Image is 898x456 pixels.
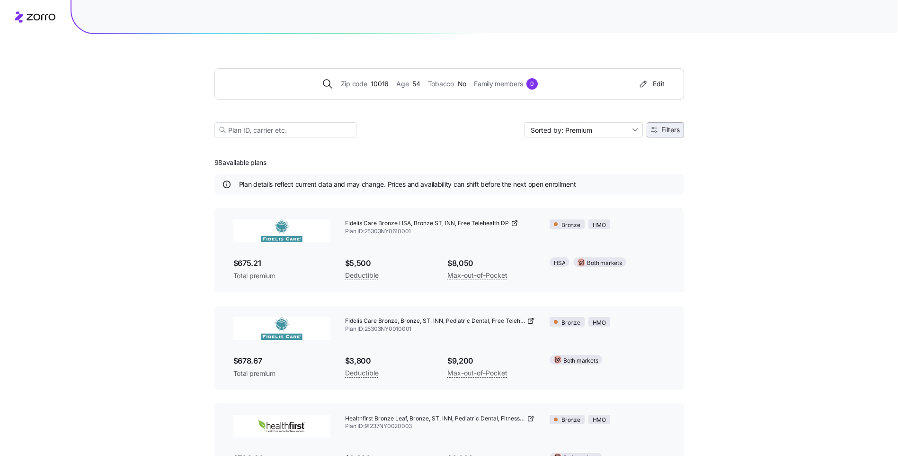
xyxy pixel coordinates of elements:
[345,355,432,367] span: $3,800
[214,122,356,137] input: Plan ID, carrier etc.
[345,257,432,269] span: $5,500
[233,219,330,242] img: Fidelis Care
[233,271,330,281] span: Total premium
[233,355,330,367] span: $678.67
[341,79,367,89] span: Zip code
[647,122,684,137] button: Filters
[661,127,680,133] span: Filters
[345,317,525,325] span: Fidelis Care Bronze, Bronze, ST, INN, Pediatric Dental, Free Telehealth DP
[447,257,534,269] span: $8,050
[345,415,525,423] span: Healthfirst Bronze Leaf, Bronze, ST, INN, Pediatric Dental, Fitness & Wellness Rewards FP
[458,79,466,89] span: No
[345,422,535,430] span: Plan ID: 91237NY0020003
[526,78,538,90] div: 0
[345,219,509,228] span: Fidelis Care Bronze HSA, Bronze ST, INN, Free Telehealth DP
[214,158,267,167] span: 98 available plans
[561,416,580,425] span: Bronze
[396,79,409,89] span: Age
[638,79,665,89] div: Edit
[525,122,643,137] input: Sort by
[233,369,330,378] span: Total premium
[233,317,330,340] img: Fidelis Care
[233,257,330,269] span: $675.21
[634,76,668,91] button: Edit
[587,259,622,268] span: Both markets
[371,79,389,89] span: 10016
[474,79,523,89] span: Family members
[561,319,580,328] span: Bronze
[593,416,606,425] span: HMO
[554,259,565,268] span: HSA
[345,228,535,236] span: Plan ID: 25303NY0610001
[447,270,507,281] span: Max-out-of-Pocket
[412,79,420,89] span: 54
[239,180,576,189] span: Plan details reflect current data and may change. Prices and availability can shift before the ne...
[345,270,379,281] span: Deductible
[561,221,580,230] span: Bronze
[563,356,598,365] span: Both markets
[345,325,535,333] span: Plan ID: 25303NY0010001
[593,319,606,328] span: HMO
[593,221,606,230] span: HMO
[447,355,534,367] span: $9,200
[233,415,330,438] img: HealthFirst
[345,367,379,379] span: Deductible
[428,79,454,89] span: Tobacco
[447,367,507,379] span: Max-out-of-Pocket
